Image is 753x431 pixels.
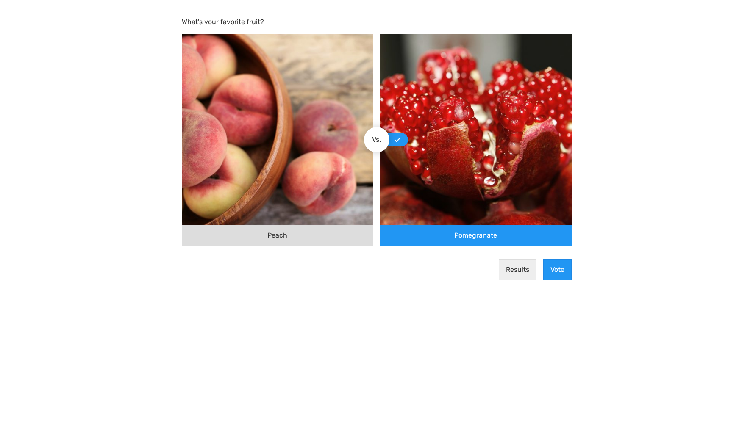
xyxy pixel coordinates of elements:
[267,230,287,240] span: Peach
[182,34,373,225] img: peach-3314679_1920-500x500.jpg
[454,230,497,240] span: Pomegranate
[380,34,572,225] img: pomegranate-196800_1920-500x500.jpg
[182,17,572,27] p: What's your favorite fruit?
[543,259,572,280] button: Vote
[499,259,536,280] button: Results
[372,135,381,145] span: Vs.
